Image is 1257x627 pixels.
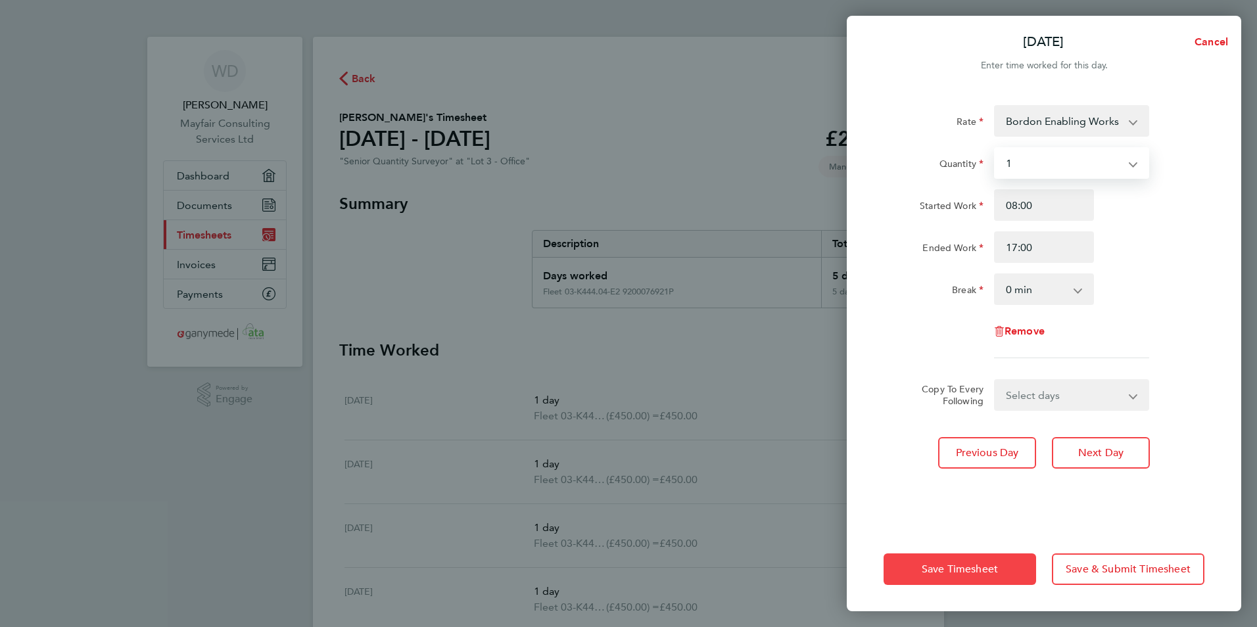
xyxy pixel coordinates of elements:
span: Remove [1005,325,1045,337]
p: [DATE] [1023,33,1064,51]
span: Previous Day [956,446,1019,459]
button: Previous Day [938,437,1036,469]
span: Save Timesheet [922,563,998,576]
button: Next Day [1052,437,1150,469]
label: Break [952,284,984,300]
button: Save Timesheet [884,553,1036,585]
div: Enter time worked for this day. [847,58,1241,74]
label: Started Work [920,200,984,216]
span: Next Day [1078,446,1124,459]
input: E.g. 18:00 [994,231,1094,263]
label: Rate [957,116,984,131]
label: Ended Work [922,242,984,258]
label: Copy To Every Following [911,383,984,407]
input: E.g. 08:00 [994,189,1094,221]
button: Cancel [1174,29,1241,55]
button: Remove [994,326,1045,337]
button: Save & Submit Timesheet [1052,553,1204,585]
label: Quantity [939,158,984,174]
span: Cancel [1191,35,1228,48]
span: Save & Submit Timesheet [1066,563,1191,576]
